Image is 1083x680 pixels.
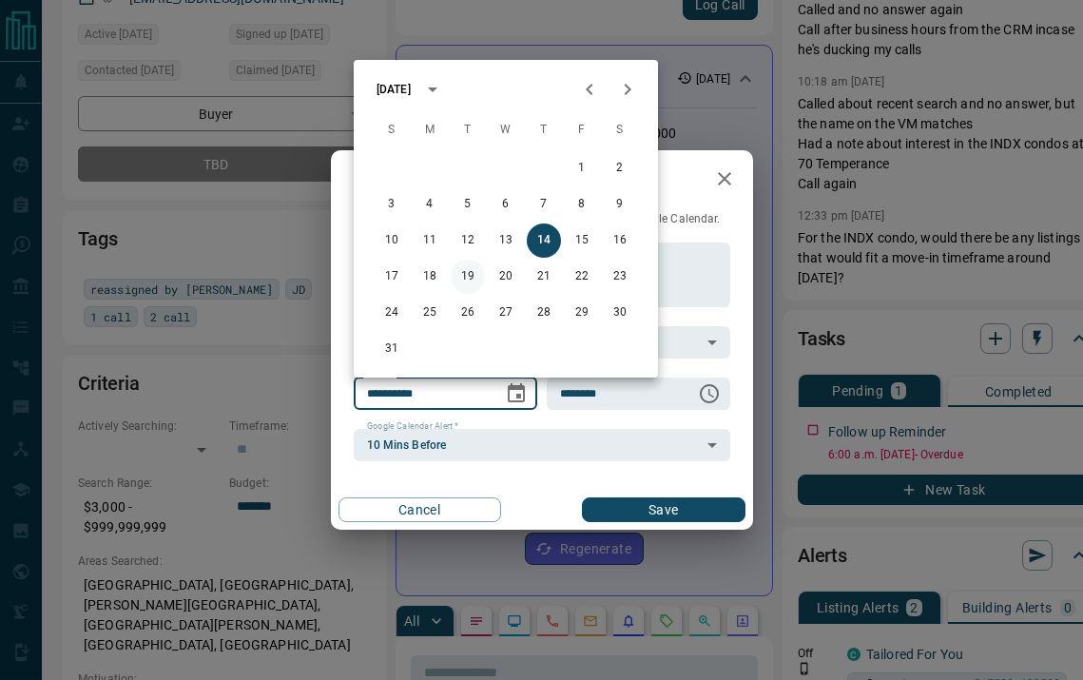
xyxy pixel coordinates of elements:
[489,296,523,330] button: 27
[565,151,599,185] button: 1
[603,296,637,330] button: 30
[451,111,485,149] span: Tuesday
[527,187,561,222] button: 7
[565,187,599,222] button: 8
[603,111,637,149] span: Saturday
[413,260,447,294] button: 18
[451,296,485,330] button: 26
[331,150,453,211] h2: Edit Task
[413,187,447,222] button: 4
[489,111,523,149] span: Wednesday
[451,260,485,294] button: 19
[375,223,409,258] button: 10
[367,420,458,433] label: Google Calendar Alert
[375,332,409,366] button: 31
[413,223,447,258] button: 11
[375,260,409,294] button: 17
[489,187,523,222] button: 6
[603,187,637,222] button: 9
[690,375,728,413] button: Choose time, selected time is 6:00 AM
[527,223,561,258] button: 14
[603,151,637,185] button: 2
[565,223,599,258] button: 15
[571,70,609,108] button: Previous month
[497,375,535,413] button: Choose date, selected date is Aug 14, 2025
[375,296,409,330] button: 24
[603,260,637,294] button: 23
[609,70,647,108] button: Next month
[527,111,561,149] span: Thursday
[338,497,501,522] button: Cancel
[375,187,409,222] button: 3
[375,111,409,149] span: Sunday
[565,296,599,330] button: 29
[413,296,447,330] button: 25
[527,260,561,294] button: 21
[565,111,599,149] span: Friday
[354,429,730,461] div: 10 Mins Before
[560,369,585,381] label: Time
[451,187,485,222] button: 5
[451,223,485,258] button: 12
[489,260,523,294] button: 20
[367,369,391,381] label: Date
[527,296,561,330] button: 28
[582,497,745,522] button: Save
[603,223,637,258] button: 16
[489,223,523,258] button: 13
[377,81,411,98] div: [DATE]
[416,73,449,106] button: calendar view is open, switch to year view
[413,111,447,149] span: Monday
[565,260,599,294] button: 22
